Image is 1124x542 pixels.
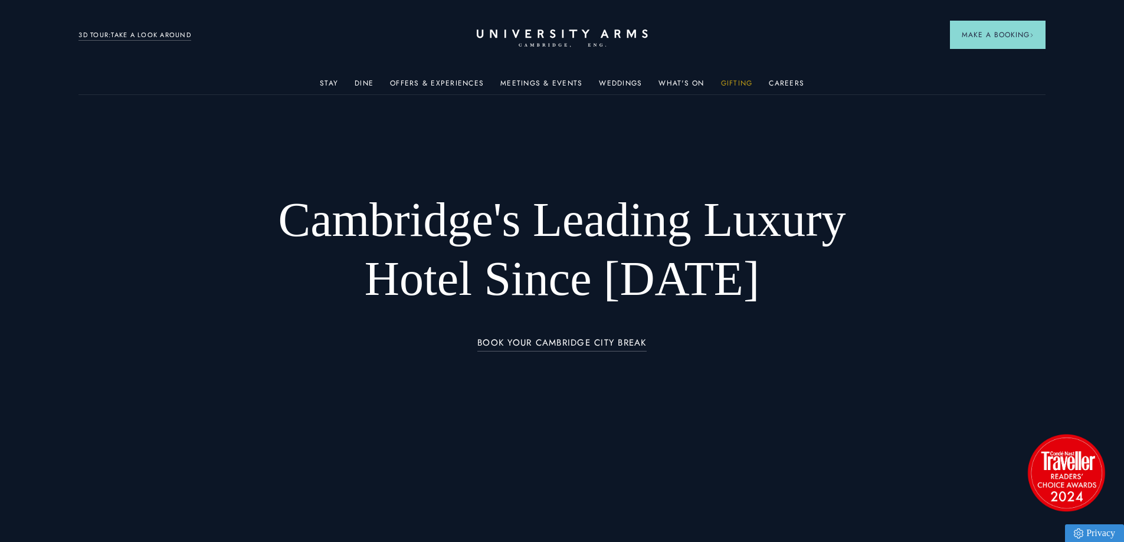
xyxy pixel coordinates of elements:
[320,79,338,94] a: Stay
[247,190,877,308] h1: Cambridge's Leading Luxury Hotel Since [DATE]
[477,338,647,352] a: BOOK YOUR CAMBRIDGE CITY BREAK
[599,79,642,94] a: Weddings
[1074,528,1083,538] img: Privacy
[1030,33,1034,37] img: Arrow icon
[1022,428,1110,517] img: image-2524eff8f0c5d55edbf694693304c4387916dea5-1501x1501-png
[477,29,648,48] a: Home
[1065,524,1124,542] a: Privacy
[962,29,1034,40] span: Make a Booking
[500,79,582,94] a: Meetings & Events
[390,79,484,94] a: Offers & Experiences
[950,21,1046,49] button: Make a BookingArrow icon
[769,79,804,94] a: Careers
[355,79,373,94] a: Dine
[721,79,753,94] a: Gifting
[658,79,704,94] a: What's On
[78,30,191,41] a: 3D TOUR:TAKE A LOOK AROUND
